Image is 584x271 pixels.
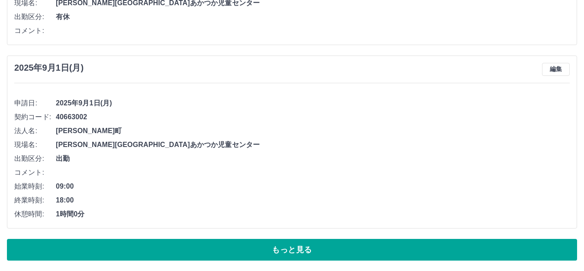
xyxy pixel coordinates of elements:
[14,112,56,122] span: 契約コード:
[56,209,570,219] span: 1時間0分
[14,98,56,108] span: 申請日:
[56,112,570,122] span: 40663002
[14,12,56,22] span: 出勤区分:
[14,63,84,73] h3: 2025年9月1日(月)
[14,167,56,178] span: コメント:
[56,12,570,22] span: 有休
[14,140,56,150] span: 現場名:
[14,195,56,206] span: 終業時刻:
[56,181,570,192] span: 09:00
[7,239,577,261] button: もっと見る
[56,195,570,206] span: 18:00
[14,181,56,192] span: 始業時刻:
[542,63,570,76] button: 編集
[14,126,56,136] span: 法人名:
[56,126,570,136] span: [PERSON_NAME]町
[14,209,56,219] span: 休憩時間:
[56,140,570,150] span: [PERSON_NAME][GEOGRAPHIC_DATA]あかつか児童センター
[14,153,56,164] span: 出勤区分:
[56,98,570,108] span: 2025年9月1日(月)
[14,26,56,36] span: コメント:
[56,153,570,164] span: 出勤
